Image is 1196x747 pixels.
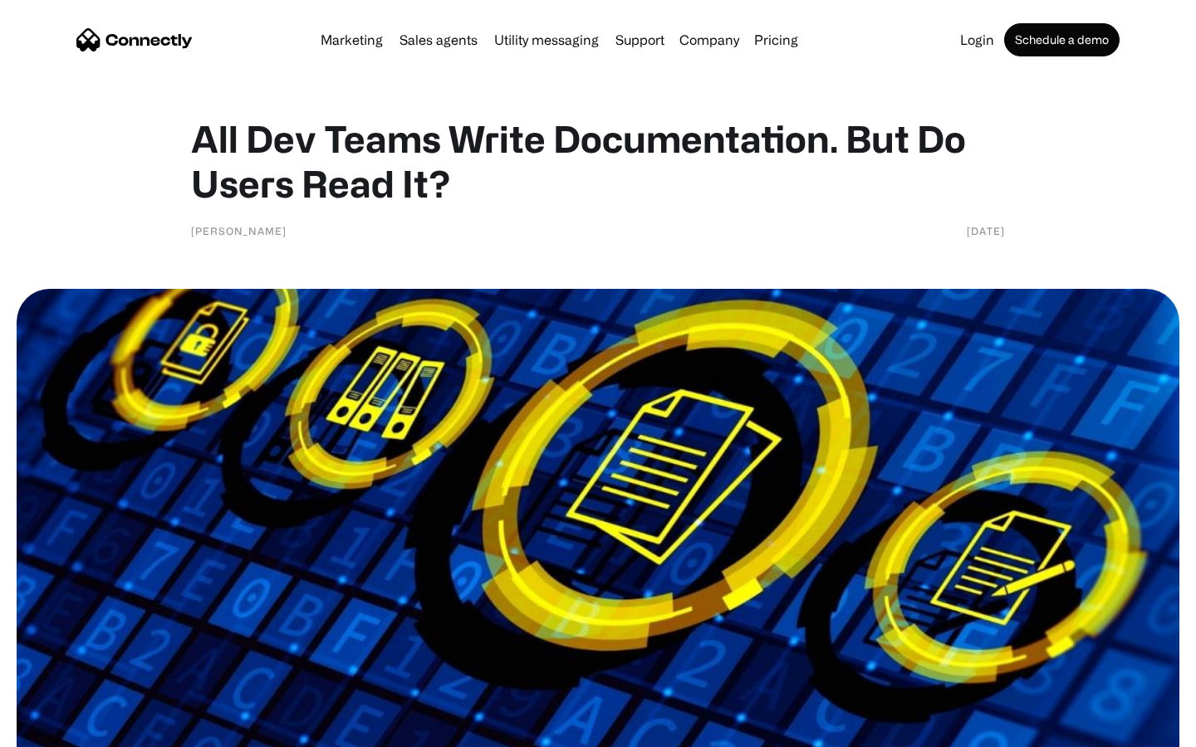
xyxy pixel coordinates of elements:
[393,33,484,46] a: Sales agents
[679,28,739,51] div: Company
[609,33,671,46] a: Support
[191,116,1005,206] h1: All Dev Teams Write Documentation. But Do Users Read It?
[488,33,605,46] a: Utility messaging
[953,33,1001,46] a: Login
[314,33,390,46] a: Marketing
[17,718,100,741] aside: Language selected: English
[747,33,805,46] a: Pricing
[967,222,1005,239] div: [DATE]
[33,718,100,741] ul: Language list
[191,222,287,239] div: [PERSON_NAME]
[1004,23,1120,56] a: Schedule a demo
